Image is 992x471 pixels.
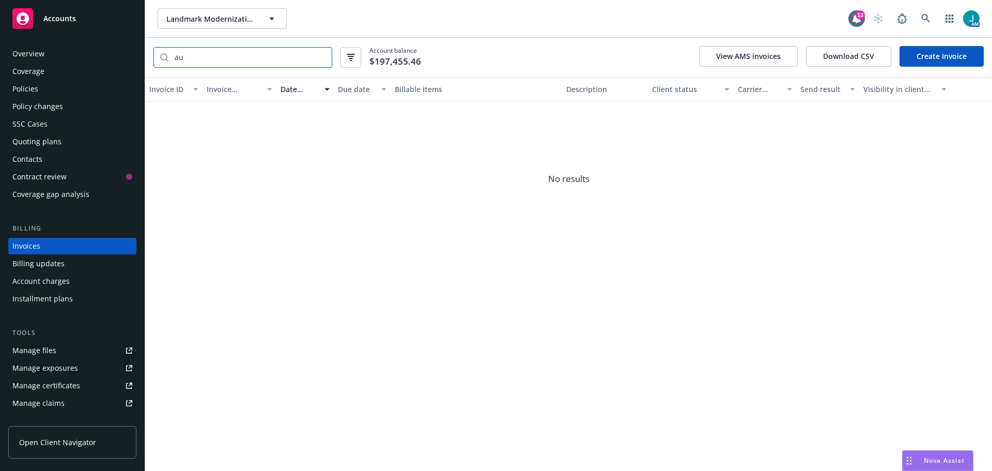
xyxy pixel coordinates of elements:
[145,102,992,257] span: No results
[43,14,76,23] span: Accounts
[796,77,859,102] button: Send result
[203,77,277,102] button: Invoice amount
[207,84,261,95] div: Invoice amount
[12,63,44,80] div: Coverage
[856,10,865,20] div: 13
[8,45,136,62] a: Overview
[8,273,136,290] a: Account charges
[12,255,65,272] div: Billing updates
[924,456,965,465] span: Nova Assist
[369,46,421,69] span: Account balance
[916,8,936,29] a: Search
[8,291,136,307] a: Installment plans
[648,77,734,102] button: Client status
[19,437,96,448] span: Open Client Navigator
[939,8,960,29] a: Switch app
[12,169,67,185] div: Contract review
[963,10,980,27] img: photo
[12,133,61,150] div: Quoting plans
[8,4,136,33] a: Accounts
[395,84,558,95] div: Billable items
[8,255,136,272] a: Billing updates
[391,77,562,102] button: Billable items
[734,77,797,102] button: Carrier status
[338,84,376,95] div: Due date
[806,46,891,67] button: Download CSV
[566,84,644,95] div: Description
[903,451,916,470] div: Drag to move
[868,8,889,29] a: Start snowing
[699,46,798,67] button: View AMS invoices
[12,238,40,254] div: Invoices
[160,53,168,62] svg: Search
[12,360,78,376] div: Manage exposures
[562,77,648,102] button: Description
[800,84,844,95] div: Send result
[859,77,951,102] button: Visibility in client dash
[738,84,781,95] div: Carrier status
[281,84,318,95] div: Date issued
[902,450,973,471] button: Nova Assist
[369,55,421,68] span: $197,455.46
[8,186,136,203] a: Coverage gap analysis
[168,48,332,67] input: Filter by keyword...
[8,151,136,168] a: Contacts
[12,273,70,290] div: Account charges
[8,395,136,412] a: Manage claims
[892,8,912,29] a: Report a Bug
[166,13,256,24] span: Landmark Modernization Contractors
[8,238,136,254] a: Invoices
[652,84,718,95] div: Client status
[900,46,984,67] a: Create Invoice
[12,98,63,115] div: Policy changes
[8,413,136,429] a: Manage BORs
[12,81,38,97] div: Policies
[8,133,136,150] a: Quoting plans
[12,413,61,429] div: Manage BORs
[8,223,136,234] div: Billing
[8,81,136,97] a: Policies
[149,84,187,95] div: Invoice ID
[8,360,136,376] a: Manage exposures
[8,169,136,185] a: Contract review
[12,116,48,132] div: SSC Cases
[12,377,80,394] div: Manage certificates
[8,328,136,338] div: Tools
[158,8,287,29] button: Landmark Modernization Contractors
[8,98,136,115] a: Policy changes
[8,377,136,394] a: Manage certificates
[276,77,334,102] button: Date issued
[12,342,56,359] div: Manage files
[8,116,136,132] a: SSC Cases
[145,77,203,102] button: Invoice ID
[334,77,391,102] button: Due date
[8,63,136,80] a: Coverage
[12,395,65,412] div: Manage claims
[863,84,935,95] div: Visibility in client dash
[12,291,73,307] div: Installment plans
[8,342,136,359] a: Manage files
[12,151,42,168] div: Contacts
[12,186,89,203] div: Coverage gap analysis
[12,45,44,62] div: Overview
